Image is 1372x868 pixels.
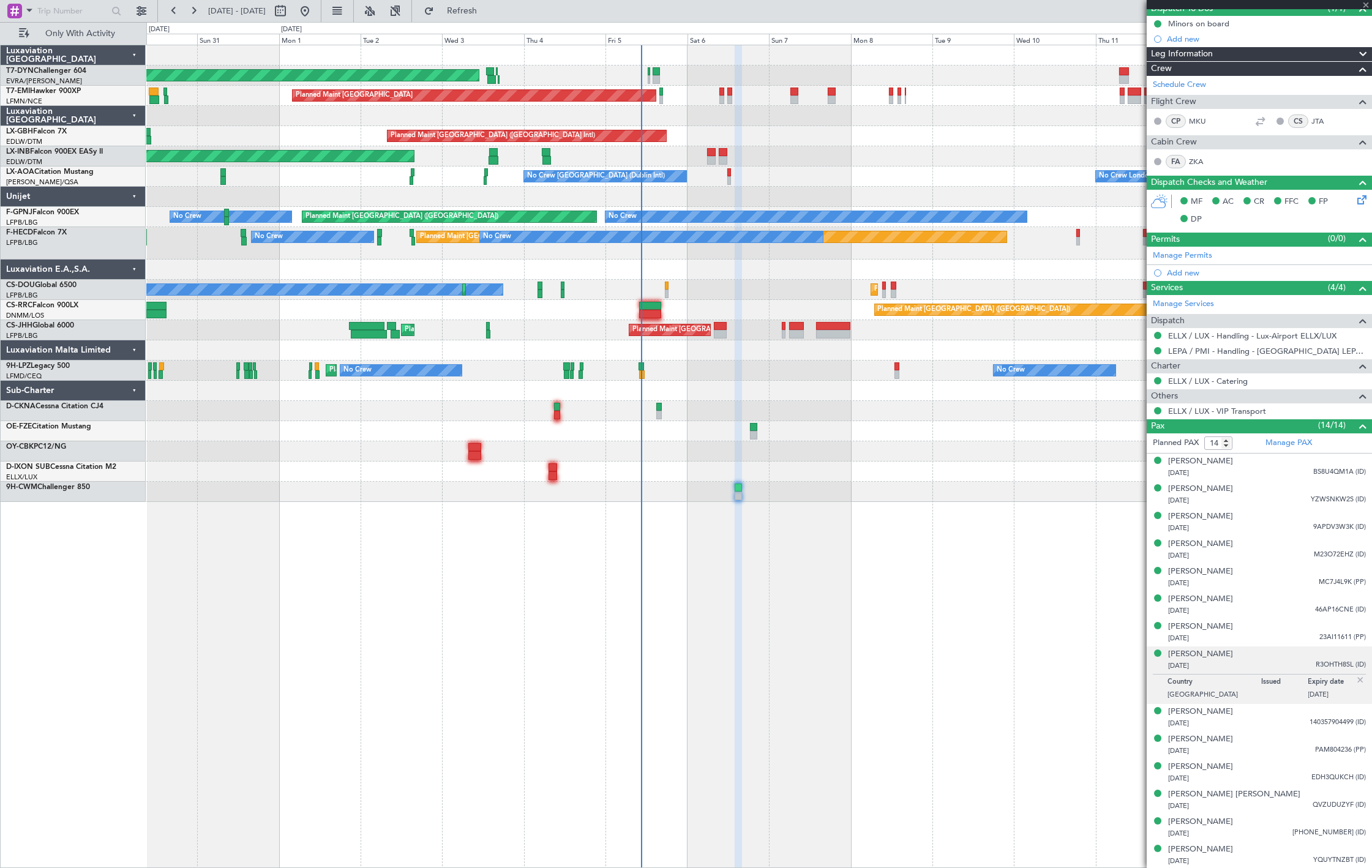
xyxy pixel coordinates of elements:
span: F-HECD [6,229,33,236]
span: 23AI11611 (PP) [1319,632,1366,643]
div: Planned Maint [GEOGRAPHIC_DATA] ([GEOGRAPHIC_DATA]) [874,280,1067,299]
span: Cabin Crew [1151,135,1197,149]
div: CS [1288,114,1308,128]
span: DP [1191,214,1202,226]
span: [DATE] [1168,829,1189,838]
div: No Crew [483,228,511,246]
span: [DATE] - [DATE] [208,6,266,17]
div: [PERSON_NAME] [1168,844,1233,856]
span: PAM804236 (PP) [1315,745,1366,755]
div: Planned Maint Nice ([GEOGRAPHIC_DATA]) [329,361,466,380]
a: ELLX/LUX [6,473,37,482]
a: LFPB/LBG [6,238,38,247]
span: Only With Activity [32,29,129,38]
div: Planned Maint [GEOGRAPHIC_DATA] ([GEOGRAPHIC_DATA] Intl) [391,127,595,145]
div: Sat 30 [116,34,197,45]
span: 46AP16CNE (ID) [1315,605,1366,615]
div: [PERSON_NAME] [1168,511,1233,523]
p: [DATE] [1308,690,1355,702]
span: Dispatch Checks and Weather [1151,176,1267,190]
div: No Crew [173,208,201,226]
span: M23O72EHZ (ID) [1314,550,1366,560]
div: Sat 6 [688,34,769,45]
div: Thu 4 [524,34,605,45]
img: close [1355,675,1366,686]
a: CS-RRCFalcon 900LX [6,302,78,309]
input: Trip Number [37,2,108,20]
span: [DATE] [1168,634,1189,643]
div: Tue 2 [361,34,442,45]
a: EVRA/[PERSON_NAME] [6,77,82,86]
div: [PERSON_NAME] [1168,761,1233,773]
a: DNMM/LOS [6,311,44,320]
span: D-CKNA [6,403,36,410]
span: LX-INB [6,148,30,155]
span: CS-DOU [6,282,35,289]
span: Flight Crew [1151,95,1196,109]
span: Pax [1151,419,1164,433]
a: LX-AOACitation Mustang [6,168,94,176]
span: BS8U4QM1A (ID) [1313,467,1366,477]
div: FA [1166,155,1186,168]
a: F-HECDFalcon 7X [6,229,67,236]
div: Planned Maint [GEOGRAPHIC_DATA] ([GEOGRAPHIC_DATA]) [405,321,598,339]
div: No Crew [343,361,372,380]
a: Manage Services [1153,298,1214,310]
a: Manage Permits [1153,250,1212,262]
a: D-CKNACessna Citation CJ4 [6,403,103,410]
div: Planned Maint [GEOGRAPHIC_DATA] ([GEOGRAPHIC_DATA]) [878,301,1071,319]
span: MC7J4L9K (PP) [1319,577,1366,588]
span: [DATE] [1168,551,1189,560]
div: [PERSON_NAME] [PERSON_NAME] [1168,788,1300,801]
span: Services [1151,281,1183,295]
span: F-GPNJ [6,209,32,216]
div: [PERSON_NAME] [1168,648,1233,660]
div: [PERSON_NAME] [1168,816,1233,828]
span: 140357904499 (ID) [1310,717,1366,728]
a: OE-FZECitation Mustang [6,423,91,430]
a: T7-EMIHawker 900XP [6,88,81,95]
span: Others [1151,389,1178,403]
button: Only With Activity [13,24,133,43]
span: OY-CBK [6,443,34,451]
span: YZWSNKW2S (ID) [1311,495,1366,505]
span: QVZUDUZYF (ID) [1313,800,1366,810]
div: [PERSON_NAME] [1168,538,1233,550]
div: Tue 9 [932,34,1014,45]
div: Add new [1167,268,1366,278]
p: Country [1168,678,1261,690]
span: [DATE] [1168,578,1189,588]
div: [PERSON_NAME] [1168,706,1233,718]
a: ELLX / LUX - Catering [1168,376,1248,386]
span: [DATE] [1168,606,1189,615]
span: FP [1319,196,1328,208]
a: ZKA [1189,156,1216,167]
a: ELLX / LUX - Handling - Lux-Airport ELLX/LUX [1168,331,1336,341]
a: D-IXON SUBCessna Citation M2 [6,463,116,471]
span: (0/0) [1328,232,1346,245]
span: FFC [1284,196,1299,208]
a: LFPB/LBG [6,291,38,300]
span: [DATE] [1168,719,1189,728]
span: T7-EMI [6,88,30,95]
span: [DATE] [1168,774,1189,783]
p: Expiry date [1308,678,1355,690]
span: MF [1191,196,1202,208]
div: Minors on board [1168,18,1229,29]
label: Planned PAX [1153,437,1199,449]
span: [PHONE_NUMBER] (ID) [1292,828,1366,838]
span: [DATE] [1168,746,1189,755]
a: T7-DYNChallenger 604 [6,67,86,75]
div: No Crew [609,208,637,226]
span: CS-JHH [6,322,32,329]
div: Planned Maint [GEOGRAPHIC_DATA] ([GEOGRAPHIC_DATA]) [420,228,613,246]
span: [DATE] [1168,661,1189,670]
a: LX-GBHFalcon 7X [6,128,67,135]
span: [DATE] [1168,468,1189,477]
a: EDLW/DTM [6,137,42,146]
span: LX-GBH [6,128,33,135]
a: [PERSON_NAME]/QSA [6,178,78,187]
div: [DATE] [281,24,302,35]
div: No Crew [997,361,1025,380]
div: Wed 3 [442,34,523,45]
